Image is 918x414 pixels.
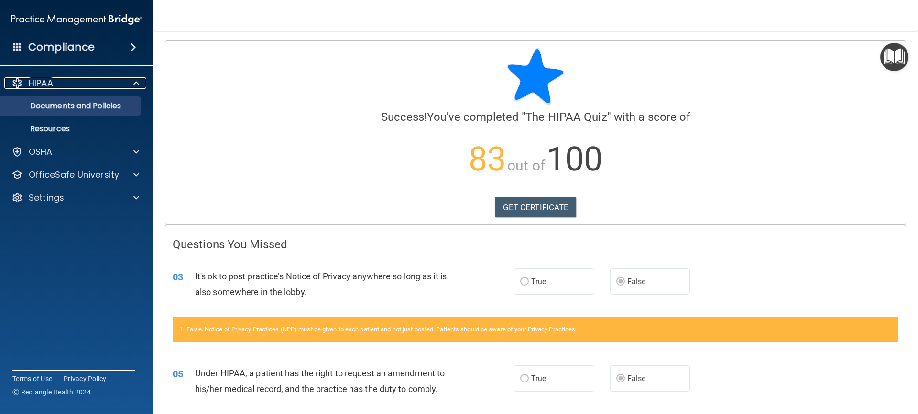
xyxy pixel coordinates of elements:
[28,41,95,54] h4: Compliance
[469,139,506,179] span: 83
[29,169,119,180] p: OfficeSafe University
[627,277,646,286] span: False
[6,124,137,134] p: Resources
[11,77,139,89] a: HIPAA
[173,271,183,283] span: 03
[531,277,546,286] span: True
[173,238,898,251] h4: Questions You Missed
[520,278,529,286] input: True
[12,387,91,397] span: Ⓒ Rectangle Health 2024
[12,374,52,383] a: Terms of Use
[11,169,139,180] a: OfficeSafe University
[195,368,445,394] span: Under HIPAA, a patient has the right to request an amendment to his/her medical record, and the p...
[627,374,646,383] span: False
[64,374,107,383] a: Privacy Policy
[525,110,607,124] span: The HIPAA Quiz
[11,146,139,158] a: OSHA
[29,77,53,89] p: HIPAA
[495,197,577,218] a: GET CERTIFICATE
[520,375,529,382] input: True
[29,192,64,203] p: Settings
[880,43,908,71] button: Open Resource Center
[29,146,53,158] p: OSHA
[173,368,183,380] span: 05
[616,375,625,382] input: False
[6,101,137,111] p: Documents and Policies
[173,111,898,123] h4: You've completed " " with a score of
[870,348,907,384] iframe: Drift Widget Chat Controller
[186,326,577,333] span: False. Notice of Privacy Practices (NPP) must be given to each patient and not just posted. Patie...
[546,139,602,179] span: 100
[195,271,447,297] span: It's ok to post practice’s Notice of Privacy anywhere so long as it is also somewhere in the lobby.
[616,278,625,286] input: False
[507,48,564,105] img: blue-star-rounded.9d042014.png
[507,157,545,174] span: out of
[381,110,427,124] span: Success!
[11,192,139,203] a: Settings
[531,374,546,383] span: True
[11,10,142,29] img: PMB logo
